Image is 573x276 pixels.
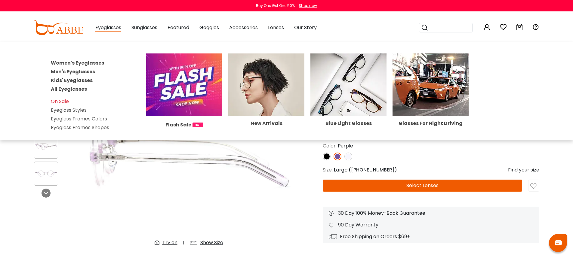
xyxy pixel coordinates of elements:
div: Shop now [299,3,317,8]
a: Blue Light Glasses [310,81,387,126]
a: Eyeglass Frames Shapes [51,124,109,131]
a: Flash Sale [146,81,222,129]
div: 90 Day Warranty [329,221,533,229]
a: Eyeglass Styles [51,107,87,114]
span: Color: [323,142,337,149]
div: Try on [162,239,177,246]
img: Winni Purple TR Eyeglasses , Fashion , NosePads Frames from ABBE Glasses [34,168,58,180]
a: Eyeglass Frames Colors [51,115,107,122]
img: abbeglasses.com [34,20,83,35]
span: Accessories [229,24,258,31]
a: Women's Eyeglasses [51,59,104,66]
span: Sunglasses [131,24,157,31]
img: Winni Purple TR Eyeglasses , Fashion , NosePads Frames from ABBE Glasses [34,141,58,153]
div: Free Shipping on Orders $69+ [329,233,533,240]
img: 1724998894317IetNH.gif [193,123,203,127]
button: Select Lenses [323,180,522,192]
span: Featured [168,24,189,31]
a: On Sale [51,98,69,105]
div: Glasses For Night Driving [393,121,469,126]
span: Large ( ) [334,166,397,173]
div: Buy One Get One 50% [256,3,295,8]
img: Glasses For Night Driving [393,53,469,116]
img: Flash Sale [146,53,222,116]
span: Our Story [294,24,317,31]
span: Purple [338,142,353,149]
div: Show Size [200,239,223,246]
img: New Arrivals [228,53,304,116]
a: Kids' Eyeglasses [51,77,93,84]
img: chat [555,240,562,245]
a: Men's Eyeglasses [51,68,95,75]
span: [PHONE_NUMBER] [351,166,395,173]
a: Glasses For Night Driving [393,81,469,126]
div: New Arrivals [228,121,304,126]
img: like [530,183,537,190]
div: Blue Light Glasses [310,121,387,126]
a: All Eyeglasses [51,86,87,93]
div: 30 Day 100% Money-Back Guarantee [329,210,533,217]
a: New Arrivals [228,81,304,126]
div: Find your size [508,166,539,174]
a: Shop now [296,3,317,8]
span: Size: [323,166,333,173]
span: Goggles [199,24,219,31]
img: Blue Light Glasses [310,53,387,116]
span: Lenses [268,24,284,31]
img: Winni Purple TR Eyeglasses , Fashion , NosePads Frames from ABBE Glasses [79,68,299,251]
span: Flash Sale [165,121,191,129]
span: Eyeglasses [95,24,121,32]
